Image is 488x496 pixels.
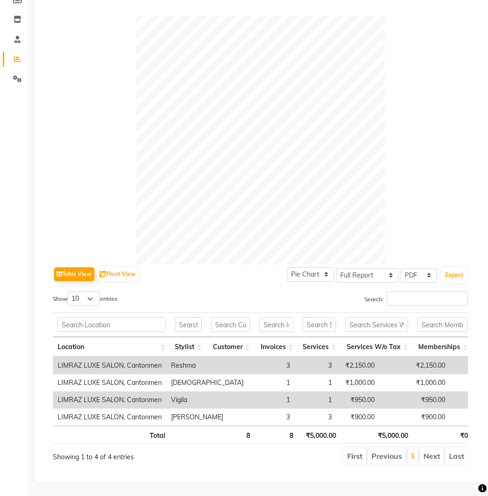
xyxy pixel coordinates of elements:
[379,357,450,374] td: ₹2,150.00
[303,317,336,332] input: Search Services
[379,391,450,409] td: ₹950.00
[53,337,170,357] th: Location: activate to sort column ascending
[170,337,206,357] th: Stylist: activate to sort column ascending
[67,291,100,306] select: Showentries
[53,357,166,374] td: LIMRAZ LUXE SALON, Cantonmen
[99,271,106,278] img: pivot.png
[58,317,165,332] input: Search Location
[255,426,298,444] th: 8
[336,374,379,391] td: ₹1,000.00
[341,337,413,357] th: Services W/o Tax: activate to sort column ascending
[248,357,295,374] td: 3
[417,317,468,332] input: Search Memberships
[255,337,298,357] th: Invoices: activate to sort column ascending
[166,357,248,374] td: Reshma
[336,409,379,426] td: ₹900.00
[53,291,118,306] label: Show entries
[413,426,472,444] th: ₹0
[248,391,295,409] td: 1
[53,374,166,391] td: LIMRAZ LUXE SALON, Cantonmen
[248,409,295,426] td: 3
[379,409,450,426] td: ₹900.00
[53,409,166,426] td: LIMRAZ LUXE SALON, Cantonmen
[379,374,450,391] td: ₹1,000.00
[166,374,248,391] td: [DEMOGRAPHIC_DATA]
[248,374,295,391] td: 1
[166,391,248,409] td: Vigila
[341,426,413,444] th: ₹5,000.00
[259,317,293,332] input: Search Invoices
[364,291,468,306] label: Search:
[97,267,138,281] button: Pivot View
[442,267,467,283] button: Export
[295,391,336,409] td: 1
[211,317,250,332] input: Search Customer
[206,337,255,357] th: Customer: activate to sort column ascending
[295,409,336,426] td: 3
[53,391,166,409] td: LIMRAZ LUXE SALON, Cantonmen
[298,426,341,444] th: ₹5,000.00
[295,357,336,374] td: 3
[206,426,255,444] th: 8
[53,426,170,444] th: Total
[413,337,472,357] th: Memberships: activate to sort column ascending
[410,451,415,460] a: 1
[295,374,336,391] td: 1
[345,317,408,332] input: Search Services W/o Tax
[175,317,202,332] input: Search Stylist
[336,357,379,374] td: ₹2,150.00
[387,291,468,306] input: Search:
[53,447,218,462] div: Showing 1 to 4 of 4 entries
[54,267,94,281] button: Table View
[298,337,341,357] th: Services: activate to sort column ascending
[336,391,379,409] td: ₹950.00
[166,409,248,426] td: [PERSON_NAME]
